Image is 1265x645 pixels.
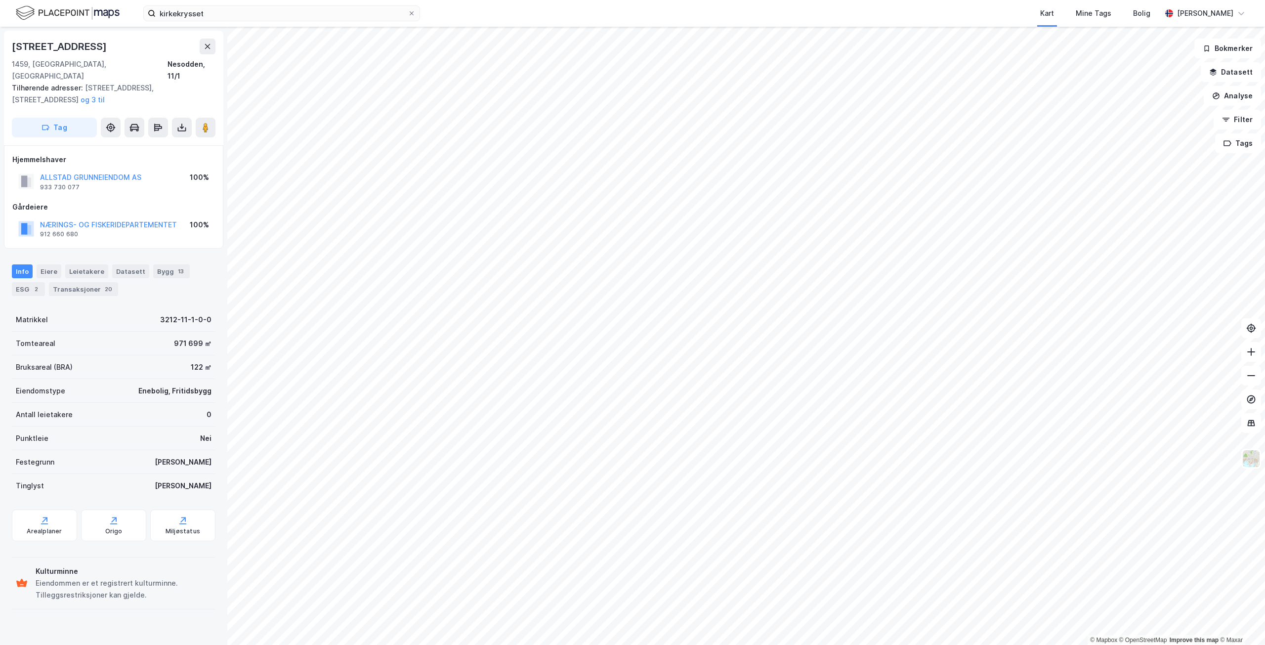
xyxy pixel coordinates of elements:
[12,82,208,106] div: [STREET_ADDRESS], [STREET_ADDRESS]
[103,284,114,294] div: 20
[16,432,48,444] div: Punktleie
[40,183,80,191] div: 933 730 077
[190,172,209,183] div: 100%
[1194,39,1261,58] button: Bokmerker
[1215,133,1261,153] button: Tags
[1133,7,1150,19] div: Bolig
[12,84,85,92] span: Tilhørende adresser:
[12,118,97,137] button: Tag
[200,432,211,444] div: Nei
[1119,637,1167,644] a: OpenStreetMap
[36,577,211,601] div: Eiendommen er et registrert kulturminne. Tilleggsrestriksjoner kan gjelde.
[16,480,44,492] div: Tinglyst
[16,338,55,349] div: Tomteareal
[16,4,120,22] img: logo.f888ab2527a4732fd821a326f86c7f29.svg
[160,314,211,326] div: 3212-11-1-0-0
[166,527,200,535] div: Miljøstatus
[153,264,190,278] div: Bygg
[16,409,73,421] div: Antall leietakere
[156,6,408,21] input: Søk på adresse, matrikkel, gårdeiere, leietakere eller personer
[1170,637,1219,644] a: Improve this map
[12,282,45,296] div: ESG
[16,361,73,373] div: Bruksareal (BRA)
[176,266,186,276] div: 13
[16,456,54,468] div: Festegrunn
[37,264,61,278] div: Eiere
[190,219,209,231] div: 100%
[168,58,215,82] div: Nesodden, 11/1
[112,264,149,278] div: Datasett
[12,58,168,82] div: 1459, [GEOGRAPHIC_DATA], [GEOGRAPHIC_DATA]
[1242,449,1261,468] img: Z
[1216,598,1265,645] div: Kontrollprogram for chat
[27,527,62,535] div: Arealplaner
[207,409,211,421] div: 0
[191,361,211,373] div: 122 ㎡
[49,282,118,296] div: Transaksjoner
[155,456,211,468] div: [PERSON_NAME]
[40,230,78,238] div: 912 660 680
[1204,86,1261,106] button: Analyse
[1214,110,1261,129] button: Filter
[12,39,109,54] div: [STREET_ADDRESS]
[65,264,108,278] div: Leietakere
[36,565,211,577] div: Kulturminne
[138,385,211,397] div: Enebolig, Fritidsbygg
[16,314,48,326] div: Matrikkel
[16,385,65,397] div: Eiendomstype
[1040,7,1054,19] div: Kart
[105,527,123,535] div: Origo
[174,338,211,349] div: 971 699 ㎡
[1090,637,1117,644] a: Mapbox
[1216,598,1265,645] iframe: Chat Widget
[1177,7,1233,19] div: [PERSON_NAME]
[31,284,41,294] div: 2
[12,154,215,166] div: Hjemmelshaver
[1201,62,1261,82] button: Datasett
[12,264,33,278] div: Info
[155,480,211,492] div: [PERSON_NAME]
[1076,7,1111,19] div: Mine Tags
[12,201,215,213] div: Gårdeiere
